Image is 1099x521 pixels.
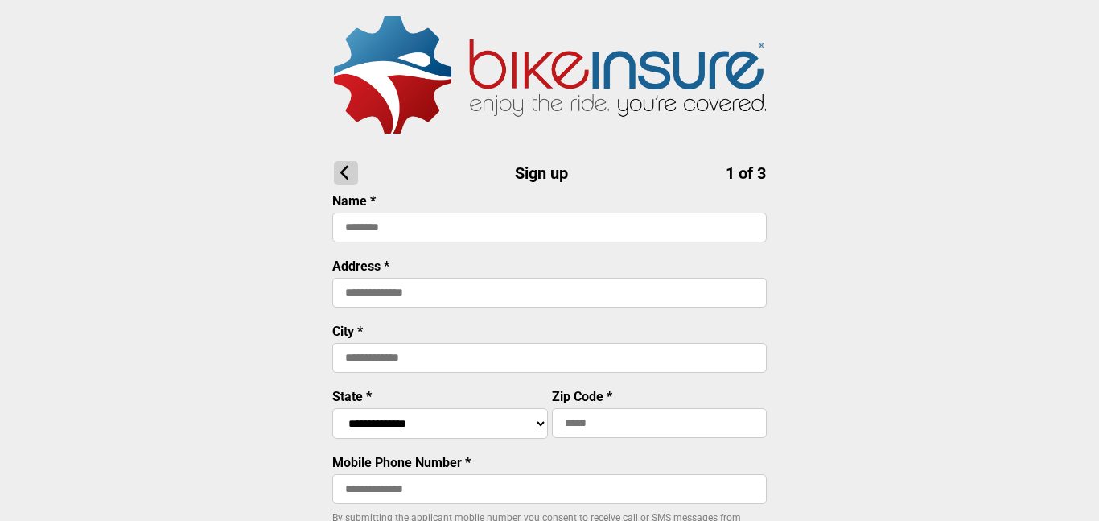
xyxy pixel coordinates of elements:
[332,455,471,470] label: Mobile Phone Number *
[552,389,612,404] label: Zip Code *
[726,163,766,183] span: 1 of 3
[332,258,389,274] label: Address *
[332,193,376,209] label: Name *
[332,324,363,339] label: City *
[332,389,372,404] label: State *
[334,161,766,185] h1: Sign up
